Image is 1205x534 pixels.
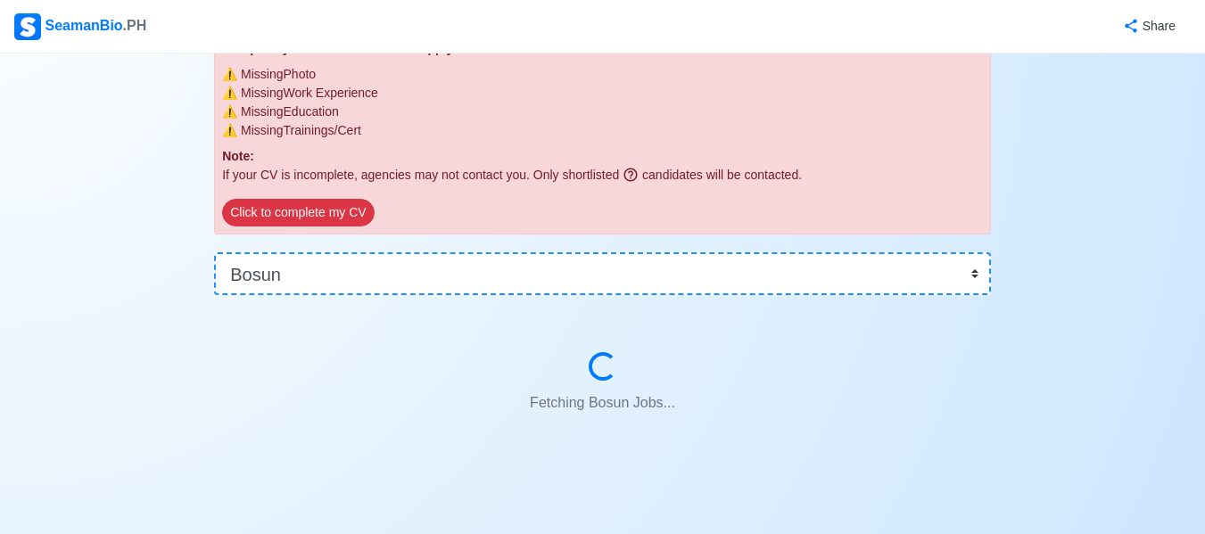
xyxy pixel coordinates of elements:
[222,65,983,84] div: Missing Photo
[222,84,983,103] div: Missing Work Experience
[222,121,983,140] div: Missing Trainings/Cert
[222,166,983,185] p: If your CV is incomplete, agencies may not contact you. Only shortlisted candidates will be conta...
[222,67,237,81] span: close
[257,385,948,421] p: Fetching Bosun Jobs...
[222,199,374,226] button: Click to complete my CV
[222,147,983,166] p: Note:
[222,86,237,100] span: close
[1105,9,1191,44] button: Share
[222,123,237,137] span: close
[222,104,237,119] span: close
[14,13,41,40] img: Logo
[14,13,146,40] div: SeamanBio
[123,18,147,33] span: .PH
[222,103,983,121] div: Missing Education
